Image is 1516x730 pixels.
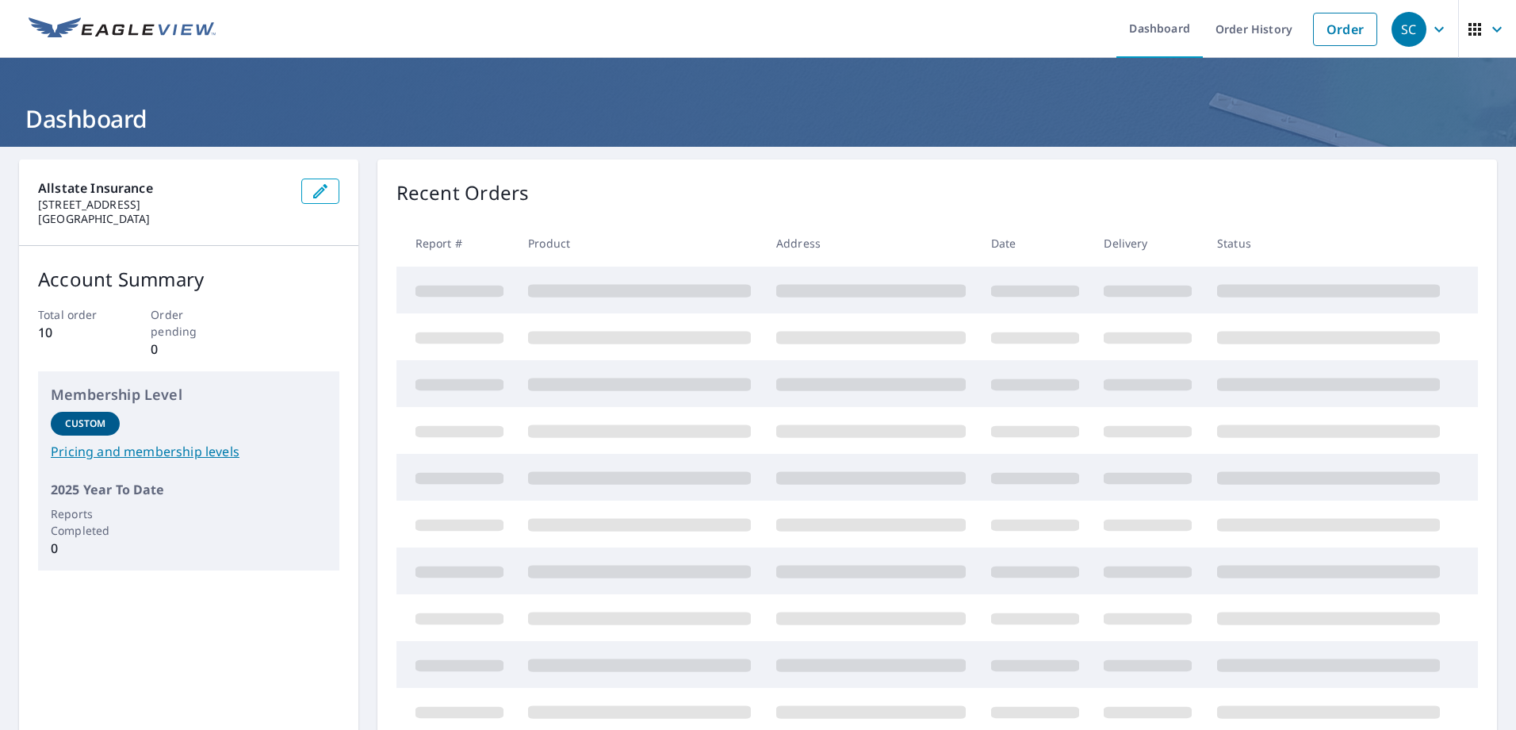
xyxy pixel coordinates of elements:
[19,102,1497,135] h1: Dashboard
[38,265,339,294] p: Account Summary
[1392,12,1426,47] div: SC
[29,17,216,41] img: EV Logo
[764,220,978,267] th: Address
[51,480,327,499] p: 2025 Year To Date
[38,179,289,198] p: Allstate Insurance
[151,306,226,340] p: Order pending
[38,306,113,323] p: Total order
[51,442,327,461] a: Pricing and membership levels
[1204,220,1453,267] th: Status
[396,220,516,267] th: Report #
[38,212,289,226] p: [GEOGRAPHIC_DATA]
[38,323,113,342] p: 10
[151,340,226,359] p: 0
[38,198,289,212] p: [STREET_ADDRESS]
[515,220,764,267] th: Product
[1313,13,1377,46] a: Order
[1091,220,1204,267] th: Delivery
[65,417,106,431] p: Custom
[396,179,530,207] p: Recent Orders
[978,220,1092,267] th: Date
[51,384,327,405] p: Membership Level
[51,505,120,539] p: Reports Completed
[51,539,120,558] p: 0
